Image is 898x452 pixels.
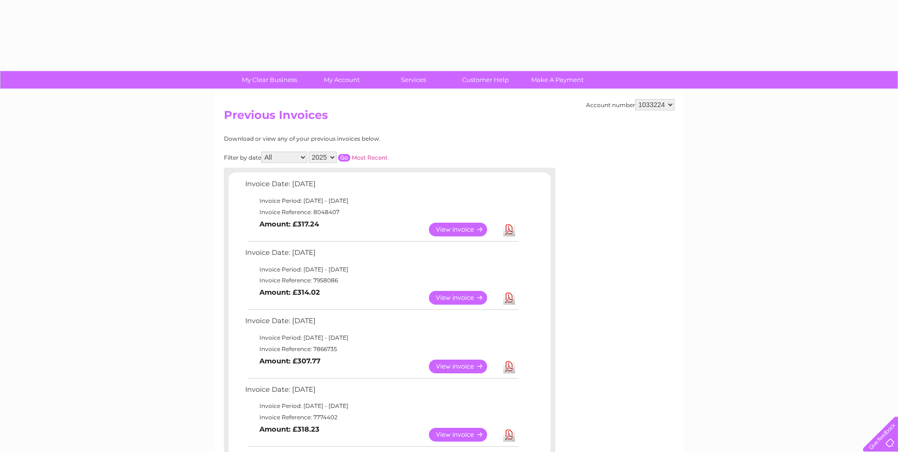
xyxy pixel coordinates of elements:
td: Invoice Date: [DATE] [243,246,520,264]
a: My Account [302,71,381,89]
div: Download or view any of your previous invoices below. [224,136,472,142]
td: Invoice Reference: 8048407 [243,207,520,218]
td: Invoice Reference: 7774402 [243,412,520,423]
a: Services [374,71,453,89]
a: View [429,428,498,442]
b: Amount: £314.02 [259,288,320,297]
td: Invoice Period: [DATE] - [DATE] [243,264,520,275]
a: Download [503,360,515,373]
b: Amount: £317.24 [259,220,319,228]
a: View [429,223,498,236]
a: View [429,360,498,373]
div: Filter by date [224,152,472,163]
a: Make A Payment [518,71,596,89]
a: View [429,291,498,305]
td: Invoice Date: [DATE] [243,178,520,195]
td: Invoice Reference: 7866735 [243,344,520,355]
td: Invoice Period: [DATE] - [DATE] [243,195,520,207]
div: Account number [586,99,675,110]
a: Download [503,428,515,442]
td: Invoice Date: [DATE] [243,383,520,401]
a: Most Recent [352,154,388,161]
td: Invoice Date: [DATE] [243,315,520,332]
a: Download [503,291,515,305]
b: Amount: £318.23 [259,425,320,434]
a: Download [503,223,515,236]
a: Customer Help [446,71,525,89]
td: Invoice Period: [DATE] - [DATE] [243,400,520,412]
td: Invoice Reference: 7958086 [243,275,520,286]
h2: Previous Invoices [224,108,675,127]
td: Invoice Period: [DATE] - [DATE] [243,332,520,344]
b: Amount: £307.77 [259,357,320,365]
a: My Clear Business [231,71,309,89]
